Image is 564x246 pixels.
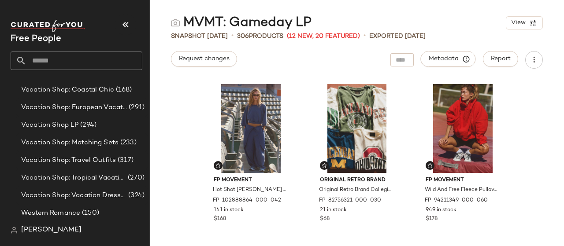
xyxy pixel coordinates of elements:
[313,84,401,173] img: 82756321_030_0
[214,176,288,184] span: FP Movement
[364,31,366,41] span: •
[213,186,287,194] span: Hot Shot [PERSON_NAME] Twist Set by FP Movement at Free People in Blue, Size: XS
[21,191,126,201] span: Vacation Shop: Vacation Dresses
[78,120,96,130] span: (294)
[11,20,85,32] img: cfy_white_logo.C9jOOHJF.svg
[215,163,221,168] img: svg%3e
[21,208,80,218] span: Western Romance
[171,18,180,27] img: svg%3e
[21,138,119,148] span: Vacation Shop: Matching Sets
[171,14,312,32] div: MVMT: Gameday LP
[483,51,518,67] button: Report
[207,84,295,173] img: 102888864_042_d
[287,32,360,41] span: (12 New, 20 Featured)
[421,51,476,67] button: Metadata
[21,225,82,235] span: [PERSON_NAME]
[426,215,438,223] span: $178
[427,163,433,168] img: svg%3e
[231,31,234,41] span: •
[126,173,145,183] span: (270)
[419,84,507,173] img: 94211349_060_a
[426,206,456,214] span: 949 in stock
[11,227,18,234] img: svg%3e
[214,215,226,223] span: $168
[80,208,99,218] span: (150)
[320,176,394,184] span: Original Retro Brand
[506,16,543,29] button: View
[426,176,500,184] span: FP Movement
[21,120,78,130] span: Vacation Shop LP
[116,155,134,165] span: (317)
[114,85,132,95] span: (168)
[369,32,426,41] p: Exported [DATE]
[425,197,488,205] span: FP-94211349-000-060
[425,186,499,194] span: Wild And Free Fleece Pullover Jacket by FP Movement at Free People in Red, Size: M
[21,155,116,165] span: Vacation Shop: Travel Outfits
[237,32,283,41] div: Products
[511,19,526,26] span: View
[171,51,237,67] button: Request changes
[428,55,468,63] span: Metadata
[320,206,347,214] span: 21 in stock
[127,103,145,113] span: (291)
[21,85,114,95] span: Vacation Shop: Coastal Chic
[171,32,228,41] span: Snapshot [DATE]
[21,173,126,183] span: Vacation Shop: Tropical Vacation
[320,215,330,223] span: $68
[237,33,249,40] span: 306
[21,103,127,113] span: Vacation Shop: European Vacation
[319,186,393,194] span: Original Retro Brand Collegiate BF Tee at Free People in Green, Size: S
[213,197,281,205] span: FP-102888864-000-042
[178,55,230,62] span: Request changes
[11,34,61,44] span: Current Company Name
[214,206,244,214] span: 141 in stock
[119,138,137,148] span: (233)
[322,163,327,168] img: svg%3e
[319,197,381,205] span: FP-82756321-000-030
[490,55,511,62] span: Report
[126,191,145,201] span: (324)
